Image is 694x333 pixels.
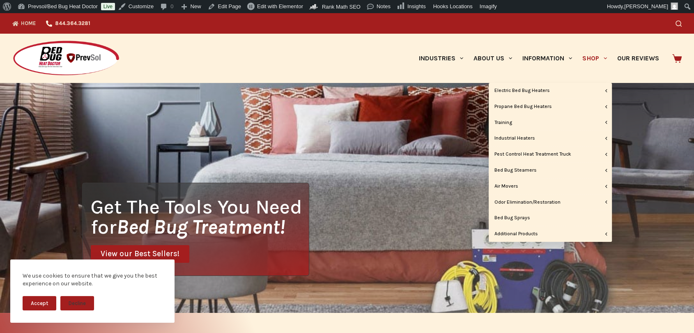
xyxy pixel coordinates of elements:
[414,34,468,83] a: Industries
[12,40,120,77] img: Prevsol/Bed Bug Heat Doctor
[414,34,664,83] nav: Primary
[489,115,612,131] a: Training
[489,226,612,242] a: Additional Products
[489,179,612,194] a: Air Movers
[322,4,361,10] span: Rank Math SEO
[577,34,612,83] a: Shop
[489,195,612,210] a: Odor Elimination/Restoration
[624,3,668,9] span: [PERSON_NAME]
[257,3,303,9] span: Edit with Elementor
[489,131,612,146] a: Industrial Heaters
[489,147,612,162] a: Pest Control Heat Treatment Truck
[91,245,189,263] a: View our Best Sellers!
[468,34,517,83] a: About Us
[12,13,41,34] a: Home
[117,215,285,239] i: Bed Bug Treatment!
[41,13,95,34] a: 844.364.3281
[612,34,664,83] a: Our Reviews
[12,13,95,34] nav: Top Menu
[101,250,179,258] span: View our Best Sellers!
[489,99,612,115] a: Propane Bed Bug Heaters
[23,272,162,288] div: We use cookies to ensure that we give you the best experience on our website.
[23,296,56,310] button: Accept
[60,296,94,310] button: Decline
[517,34,577,83] a: Information
[101,3,115,10] a: Live
[676,21,682,27] button: Search
[489,163,612,178] a: Bed Bug Steamers
[489,83,612,99] a: Electric Bed Bug Heaters
[489,210,612,226] a: Bed Bug Sprays
[91,197,309,237] h1: Get The Tools You Need for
